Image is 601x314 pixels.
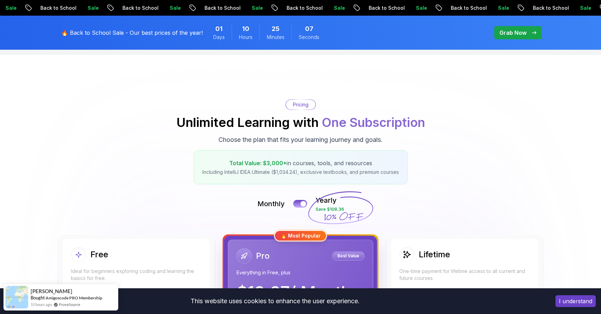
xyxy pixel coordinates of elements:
p: Best Value [333,252,363,259]
p: Pricing [293,101,308,108]
h2: Unlimited Learning with [176,115,425,129]
p: Back to School [361,5,408,11]
span: 10 Hours [242,24,249,34]
span: 15 hours ago [31,301,52,307]
p: Sale [490,5,513,11]
button: Accept cookies [555,295,596,307]
span: Minutes [267,34,285,41]
span: [PERSON_NAME] [31,288,72,294]
p: Back to School [115,5,162,11]
span: 25 Minutes [272,24,280,34]
p: in courses, tools, and resources [202,159,399,167]
p: Back to School [33,5,80,11]
p: Sale [162,5,184,11]
p: Back to School [197,5,244,11]
p: Everything in Free, plus [237,269,364,276]
p: Ideal for beginners exploring coding and learning the basics for free. [71,268,202,282]
p: Back to School [525,5,572,11]
p: Sale [326,5,348,11]
a: Amigoscode PRO Membership [46,295,102,300]
img: provesource social proof notification image [6,286,28,308]
p: $ 19.97 / Month [237,284,351,301]
span: Days [213,34,225,41]
span: Total Value: $3,000+ [229,160,287,167]
p: Including IntelliJ IDEA Ultimate ($1,034.24), exclusive textbooks, and premium courses [202,169,399,176]
h2: Free [90,249,108,260]
p: Sale [572,5,595,11]
a: ProveSource [59,301,80,307]
p: 🔥 Back to School Sale - Our best prices of the year! [61,29,203,37]
span: 1 Days [215,24,223,34]
div: This website uses cookies to enhance the user experience. [5,293,545,309]
p: Sale [244,5,266,11]
p: Choose the plan that fits your learning journey and goals. [218,135,383,145]
p: Grab Now [499,29,527,37]
p: Back to School [443,5,490,11]
p: Sale [80,5,102,11]
span: 7 Seconds [305,24,313,34]
p: One-time payment for lifetime access to all current and future courses. [399,268,530,282]
h2: Lifetime [419,249,450,260]
p: Sale [408,5,431,11]
p: Back to School [279,5,326,11]
span: Bought [31,295,45,300]
span: Seconds [299,34,319,41]
h2: Pro [256,250,270,261]
span: Hours [239,34,253,41]
span: One Subscription [322,115,425,130]
p: Monthly [257,199,285,209]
